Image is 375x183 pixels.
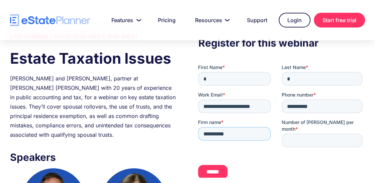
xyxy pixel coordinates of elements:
a: home [10,14,90,26]
a: Login [279,13,310,27]
a: Start free trial [314,13,365,27]
a: Pricing [150,13,184,27]
a: Resources [187,13,236,27]
iframe: Form 0 [198,64,365,178]
h3: Register for this webinar [198,35,365,51]
div: [PERSON_NAME] and [PERSON_NAME], partner at [PERSON_NAME] [PERSON_NAME] with 20 years of experien... [10,74,177,139]
a: Support [239,13,275,27]
a: Features [103,13,147,27]
h1: Estate Taxation Issues [10,48,177,69]
h3: Speakers [10,149,177,165]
